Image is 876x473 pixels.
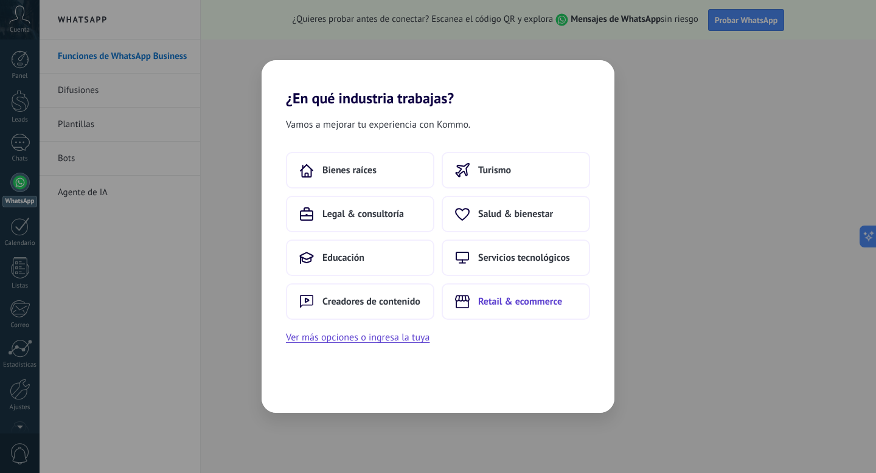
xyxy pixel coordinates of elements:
[322,208,404,220] span: Legal & consultoría
[286,117,470,133] span: Vamos a mejorar tu experiencia con Kommo.
[286,152,434,188] button: Bienes raíces
[478,164,511,176] span: Turismo
[322,295,420,308] span: Creadores de contenido
[286,283,434,320] button: Creadores de contenido
[442,152,590,188] button: Turismo
[286,196,434,232] button: Legal & consultoría
[322,252,364,264] span: Educación
[442,196,590,232] button: Salud & bienestar
[286,240,434,276] button: Educación
[262,60,614,107] h2: ¿En qué industria trabajas?
[442,283,590,320] button: Retail & ecommerce
[478,208,553,220] span: Salud & bienestar
[478,252,570,264] span: Servicios tecnológicos
[322,164,377,176] span: Bienes raíces
[286,330,429,345] button: Ver más opciones o ingresa la tuya
[442,240,590,276] button: Servicios tecnológicos
[478,295,562,308] span: Retail & ecommerce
